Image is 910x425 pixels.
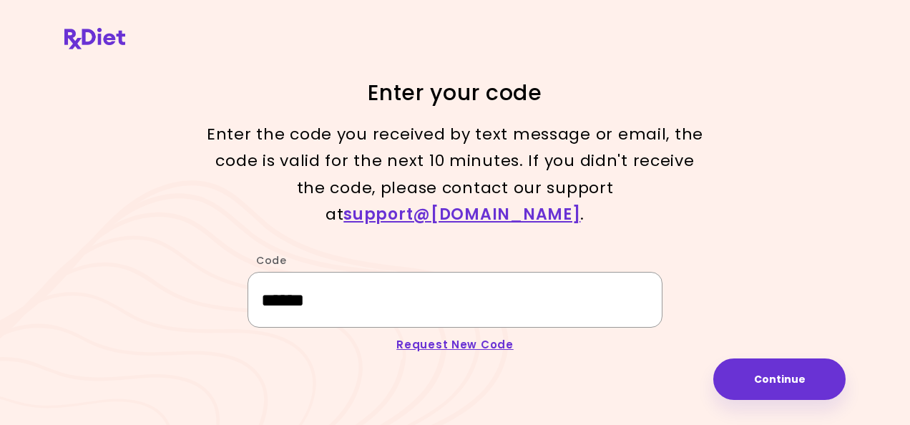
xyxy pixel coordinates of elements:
img: RxDiet [64,28,125,49]
button: Continue [713,358,846,400]
a: Request New Code [396,337,514,352]
p: Enter the code you received by text message or email, the code is valid for the next 10 minutes. ... [205,121,705,228]
h1: Enter your code [205,79,705,107]
label: Code [248,253,287,268]
a: support@[DOMAIN_NAME] [343,203,580,225]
